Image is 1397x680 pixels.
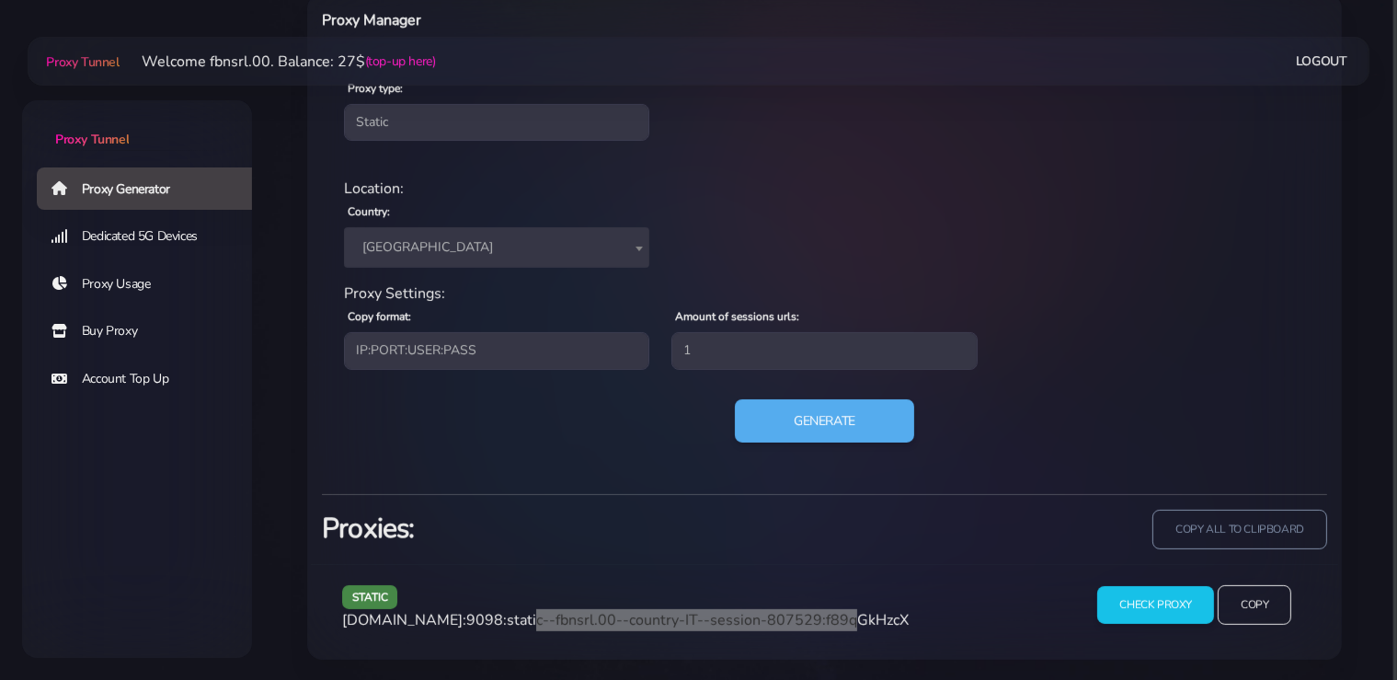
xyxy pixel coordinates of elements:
span: Italy [355,235,638,260]
div: Location: [333,178,1316,200]
span: Proxy Tunnel [55,131,129,148]
label: Amount of sessions urls: [675,308,799,325]
button: Generate [735,399,914,444]
a: Buy Proxy [37,310,267,352]
input: copy all to clipboard [1152,510,1327,549]
a: Proxy Tunnel [42,47,119,76]
a: Proxy Generator [37,167,267,210]
a: Account Top Up [37,358,267,400]
label: Country: [348,203,390,220]
label: Copy format: [348,308,411,325]
a: Dedicated 5G Devices [37,215,267,258]
span: static [342,585,398,608]
input: Check Proxy [1097,586,1214,624]
a: Proxy Usage [37,263,267,305]
iframe: Webchat Widget [1308,591,1374,657]
li: Welcome fbnsrl.00. Balance: 27$ [120,51,436,73]
a: (top-up here) [365,52,436,71]
a: Logout [1296,44,1347,78]
span: Italy [344,227,649,268]
a: Proxy Tunnel [22,100,252,149]
input: Copy [1218,585,1291,625]
h6: Proxy Manager [322,8,899,32]
div: Proxy Settings: [333,282,1316,305]
span: Proxy Tunnel [46,53,119,71]
label: Proxy type: [348,80,403,97]
span: [DOMAIN_NAME]:9098:static--fbnsrl.00--country-IT--session-807529:f89qGkHzcX [342,610,909,630]
h3: Proxies: [322,510,814,547]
